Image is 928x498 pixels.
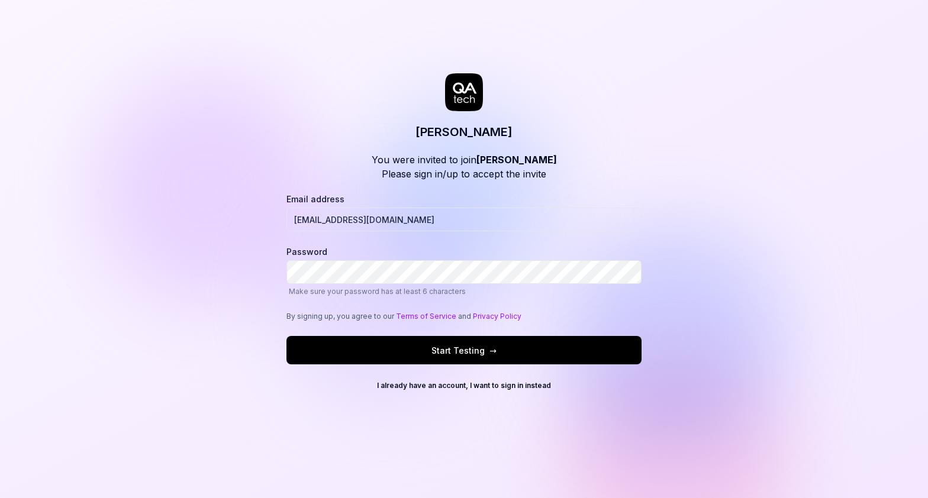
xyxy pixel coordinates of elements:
[396,312,456,321] a: Terms of Service
[476,154,557,166] b: [PERSON_NAME]
[286,336,642,364] button: Start Testing→
[473,312,521,321] a: Privacy Policy
[431,344,497,357] span: Start Testing
[286,193,642,231] label: Email address
[286,376,642,395] button: I already have an account, I want to sign in instead
[286,245,642,297] label: Password
[372,167,557,181] p: Please sign in/up to accept the invite
[372,153,557,167] p: You were invited to join
[415,123,513,141] h3: [PERSON_NAME]
[286,311,642,322] div: By signing up, you agree to our and
[489,344,497,357] span: →
[289,287,466,296] span: Make sure your password has at least 6 characters
[286,208,642,231] input: Email address
[286,260,642,284] input: PasswordMake sure your password has at least 6 characters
